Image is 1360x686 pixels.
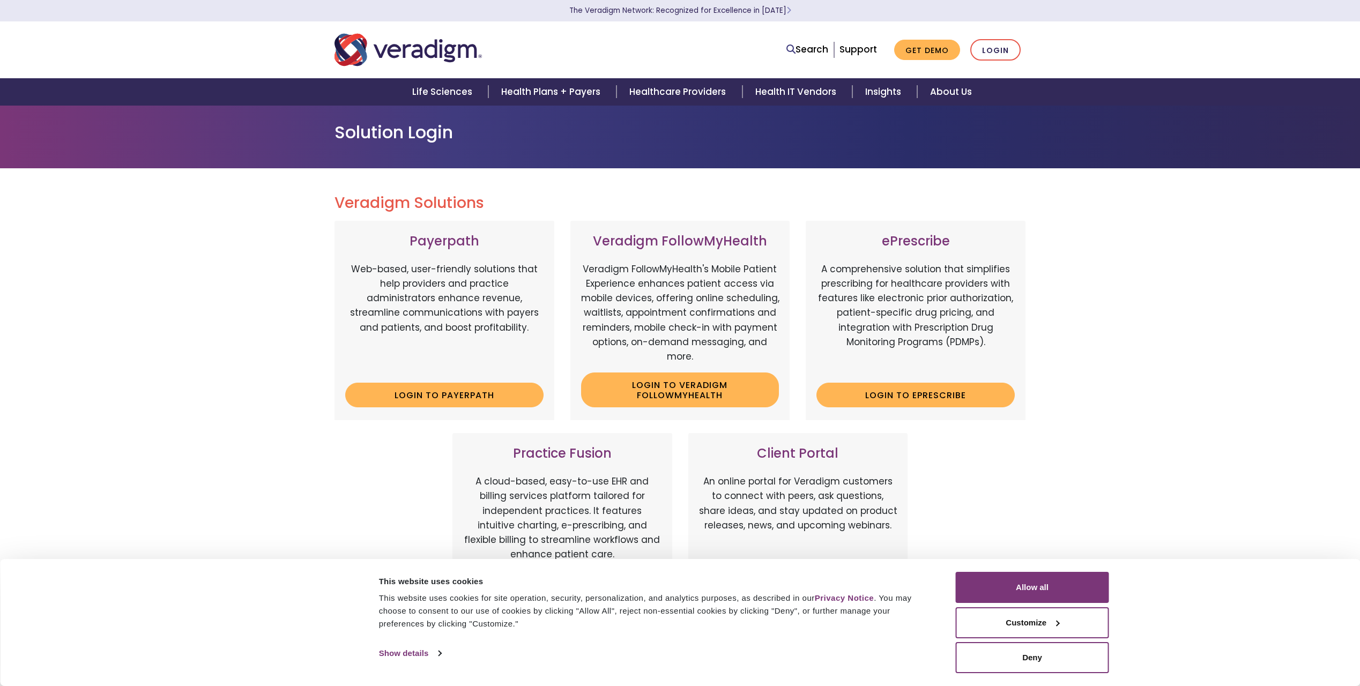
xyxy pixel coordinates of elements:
[581,372,779,407] a: Login to Veradigm FollowMyHealth
[786,5,791,16] span: Learn More
[569,5,791,16] a: The Veradigm Network: Recognized for Excellence in [DATE]Learn More
[894,40,960,61] a: Get Demo
[345,234,544,249] h3: Payerpath
[379,592,932,630] div: This website uses cookies for site operation, security, personalization, and analytics purposes, ...
[379,575,932,588] div: This website uses cookies
[786,42,828,57] a: Search
[742,78,852,106] a: Health IT Vendors
[917,78,985,106] a: About Us
[699,446,897,461] h3: Client Portal
[816,383,1015,407] a: Login to ePrescribe
[699,474,897,562] p: An online portal for Veradigm customers to connect with peers, ask questions, share ideas, and st...
[816,262,1015,375] p: A comprehensive solution that simplifies prescribing for healthcare providers with features like ...
[956,642,1109,673] button: Deny
[488,78,616,106] a: Health Plans + Payers
[335,122,1026,143] h1: Solution Login
[399,78,488,106] a: Life Sciences
[335,194,1026,212] h2: Veradigm Solutions
[815,593,874,602] a: Privacy Notice
[616,78,742,106] a: Healthcare Providers
[379,645,441,661] a: Show details
[581,262,779,364] p: Veradigm FollowMyHealth's Mobile Patient Experience enhances patient access via mobile devices, o...
[463,446,662,461] h3: Practice Fusion
[839,43,877,56] a: Support
[345,262,544,375] p: Web-based, user-friendly solutions that help providers and practice administrators enhance revenu...
[335,32,482,68] img: Veradigm logo
[816,234,1015,249] h3: ePrescribe
[463,474,662,562] p: A cloud-based, easy-to-use EHR and billing services platform tailored for independent practices. ...
[970,39,1021,61] a: Login
[956,572,1109,603] button: Allow all
[852,78,917,106] a: Insights
[345,383,544,407] a: Login to Payerpath
[956,607,1109,638] button: Customize
[581,234,779,249] h3: Veradigm FollowMyHealth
